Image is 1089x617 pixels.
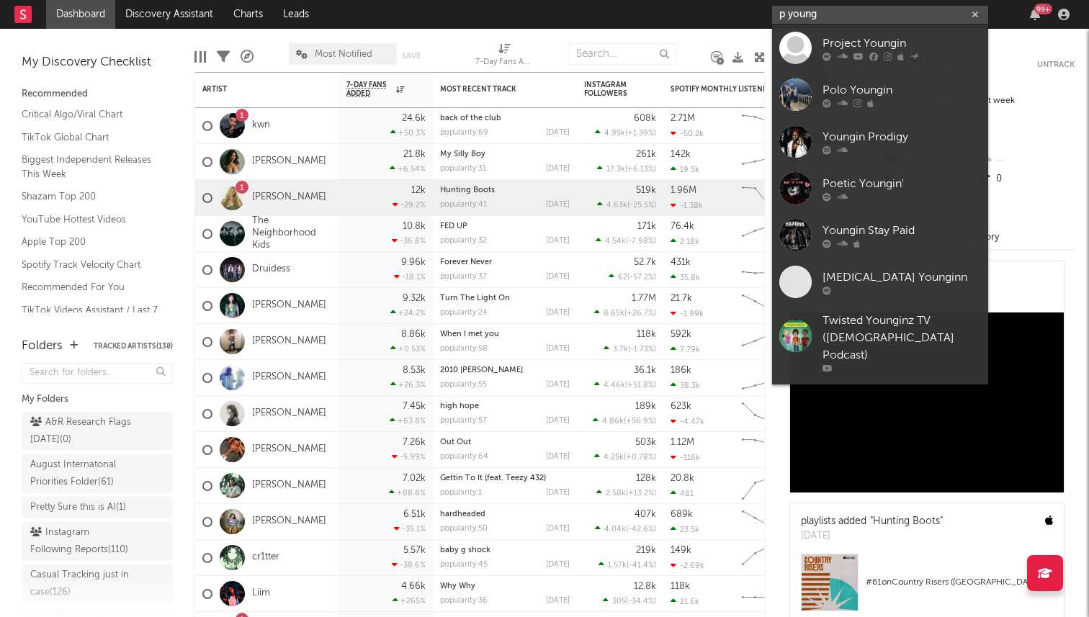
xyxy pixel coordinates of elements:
div: popularity: 1 [440,489,482,497]
div: [DATE] [546,165,570,173]
div: August Internatonal Priorities Folder ( 61 ) [30,456,132,491]
div: popularity: 69 [440,129,488,137]
span: 4.54k [605,238,626,246]
div: ( ) [597,200,656,210]
div: popularity: 32 [440,237,487,245]
div: 171k [637,222,656,231]
svg: Chart title [735,108,800,144]
div: +265 % [393,596,426,605]
a: Turn The Light On [440,294,510,302]
a: Druidess [252,264,290,276]
div: popularity: 37 [440,273,487,281]
div: 0 [979,170,1075,189]
svg: Chart title [735,432,800,468]
div: Filters [217,36,230,78]
a: [PERSON_NAME] [252,479,326,492]
button: Save [402,52,421,60]
span: +1.39 % [627,130,654,138]
span: 62 [618,274,627,282]
div: -18.1 % [394,272,426,282]
a: [PERSON_NAME] [252,443,326,456]
div: 7-Day Fans Added (7-Day Fans Added) [475,36,533,78]
a: Youngin Stay Paid [772,212,988,258]
div: [DATE] [546,453,570,461]
div: 149k [671,546,691,555]
a: Project Youngin [772,24,988,71]
svg: Chart title [735,324,800,360]
span: 4.63k [606,202,627,210]
span: 8.65k [604,310,624,317]
a: My Silly Boy [440,150,485,158]
span: -34.4 % [628,598,654,605]
div: -2.69k [671,561,704,570]
span: -41.4 % [629,562,654,569]
a: Casual Tracking just in case(126) [22,564,173,603]
div: [DATE] [546,417,570,425]
div: [DATE] [546,561,570,569]
a: [PERSON_NAME] [252,300,326,312]
div: popularity: 36 [440,597,488,605]
div: 7.79k [671,345,700,354]
div: 23.5k [671,525,699,534]
button: Tracked Artists(138) [94,343,173,350]
div: [DATE] [546,309,570,317]
button: Untrack [1037,58,1075,72]
a: [PERSON_NAME] [252,335,326,348]
span: -7.98 % [628,238,654,246]
a: 2010 [PERSON_NAME] [440,366,523,374]
div: My Silly Boy [440,150,570,158]
a: Recommended For You [22,279,158,295]
div: 21.7k [671,294,692,303]
div: ( ) [609,272,656,282]
div: ( ) [593,416,656,425]
div: 19.5k [671,165,699,174]
div: 21.6k [671,597,699,606]
a: Poetic Youngin' [772,165,988,212]
div: ( ) [595,524,656,533]
a: [PERSON_NAME] [252,515,326,528]
div: 7.45k [403,402,426,411]
div: Youngin Stay Paid [823,222,981,239]
span: 1.57k [608,562,627,569]
div: ( ) [597,164,656,174]
svg: Chart title [735,180,800,216]
div: A&R Research Flags [DATE] ( 0 ) [30,414,132,449]
div: Forever Never [440,258,570,266]
div: +63.8 % [390,416,426,425]
div: 36.1k [634,366,656,375]
div: 189k [635,402,656,411]
a: Pyoung [772,380,988,427]
a: high hope [440,402,479,410]
div: popularity: 57 [440,417,487,425]
a: Why Why [440,582,475,590]
div: 12.8k [634,582,656,591]
div: 503k [635,438,656,447]
div: 99 + [1034,4,1052,14]
div: 118k [637,330,656,339]
div: 2.71M [671,114,695,123]
a: "Hunting Boots" [870,516,943,526]
div: 4.66k [401,582,426,591]
div: Youngin Prodigy [823,128,981,145]
div: +6.54 % [390,164,426,174]
div: [DATE] [546,345,570,353]
svg: Chart title [735,468,800,504]
a: cr1tter [252,551,279,564]
div: -5.99 % [392,452,426,461]
a: Instagram Following Reports(110) [22,522,173,561]
a: Critical Algo/Viral Chart [22,107,158,122]
a: Spotify Track Velocity Chart [22,257,158,273]
a: A&R Research Flags [DATE](0) [22,412,173,451]
div: [DATE] [546,273,570,281]
a: TikTok Global Chart [22,130,158,145]
div: 1.77M [632,294,656,303]
div: ( ) [594,308,656,317]
div: Spotify Monthly Listeners [671,85,779,94]
div: +0.53 % [390,344,426,353]
div: -- [979,151,1075,170]
div: Instagram Followers [584,81,635,98]
div: 5.57k [403,546,426,555]
div: 608k [634,114,656,123]
div: [DATE] [546,237,570,245]
svg: Chart title [735,288,800,324]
